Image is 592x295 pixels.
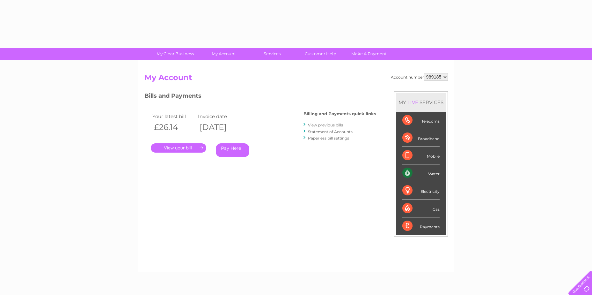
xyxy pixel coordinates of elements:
a: Customer Help [294,48,347,60]
h4: Billing and Payments quick links [303,111,376,116]
div: MY SERVICES [396,93,446,111]
a: Make A Payment [343,48,395,60]
div: Account number [391,73,448,81]
div: Payments [402,217,440,235]
div: Water [402,164,440,182]
div: Mobile [402,147,440,164]
h2: My Account [144,73,448,85]
a: Services [246,48,298,60]
a: My Account [197,48,250,60]
div: Gas [402,200,440,217]
div: Electricity [402,182,440,200]
th: £26.14 [151,121,197,134]
div: Telecoms [402,112,440,129]
a: Statement of Accounts [308,129,353,134]
div: LIVE [406,99,420,105]
a: . [151,143,206,153]
th: [DATE] [196,121,242,134]
a: Pay Here [216,143,249,157]
div: Broadband [402,129,440,147]
td: Invoice date [196,112,242,121]
a: My Clear Business [149,48,201,60]
a: Paperless bill settings [308,136,349,140]
td: Your latest bill [151,112,197,121]
a: View previous bills [308,123,343,127]
h3: Bills and Payments [144,91,376,102]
